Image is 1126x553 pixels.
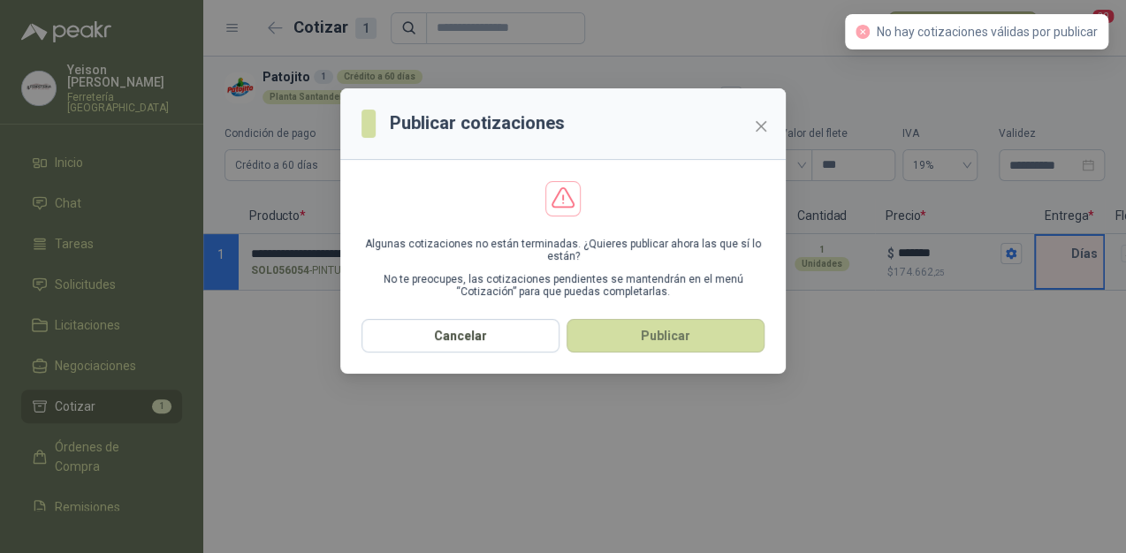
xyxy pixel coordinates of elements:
button: Cancelar [361,319,559,352]
span: close [754,119,768,133]
h3: Publicar cotizaciones [390,110,565,137]
p: Algunas cotizaciones no están terminadas. ¿Quieres publicar ahora las que sí lo están? [361,238,765,262]
p: No te preocupes, las cotizaciones pendientes se mantendrán en el menú “Cotización” para que pueda... [361,273,765,298]
button: Close [747,112,775,140]
button: Publicar [567,319,765,352]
